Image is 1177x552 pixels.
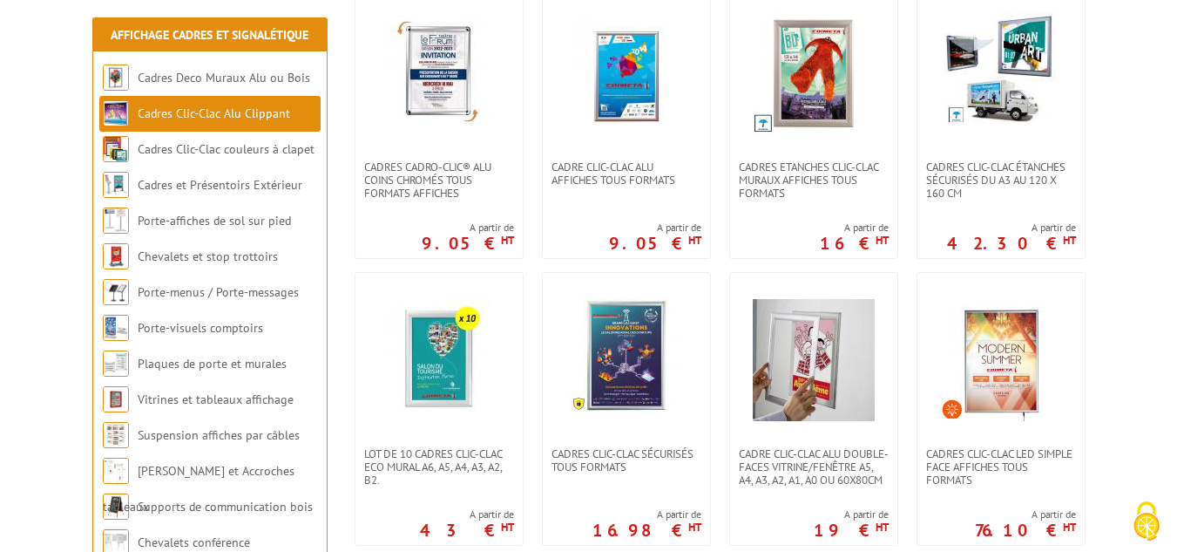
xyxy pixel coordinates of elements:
[944,12,1058,126] img: Cadres Clic-Clac Étanches Sécurisés du A3 au 120 x 160 cm
[1125,500,1168,543] img: Cookies (fenêtre modale)
[103,243,129,269] img: Chevalets et stop trottoirs
[753,12,875,134] img: Cadres Etanches Clic-Clac muraux affiches tous formats
[609,238,701,249] p: 9.05 €
[138,106,290,121] a: Cadres Clic-Clac Alu Clippant
[138,284,299,300] a: Porte-menus / Porte-messages
[926,160,1076,200] span: Cadres Clic-Clac Étanches Sécurisés du A3 au 120 x 160 cm
[138,427,300,443] a: Suspension affiches par câbles
[378,299,500,421] img: Lot de 10 cadres Clic-Clac Eco mural A6, A5, A4, A3, A2, B2.
[364,447,514,487] span: Lot de 10 cadres Clic-Clac Eco mural A6, A5, A4, A3, A2, B2.
[420,508,514,521] span: A partir de
[111,27,308,43] a: Affichage Cadres et Signalétique
[103,279,129,305] img: Porte-menus / Porte-messages
[501,520,514,535] sup: HT
[138,320,263,336] a: Porte-visuels comptoirs
[1063,233,1076,248] sup: HT
[103,315,129,341] img: Porte-visuels comptoirs
[103,422,129,448] img: Suspension affiches par câbles
[975,525,1076,535] p: 76.10 €
[103,463,294,515] a: [PERSON_NAME] et Accroches tableaux
[1063,520,1076,535] sup: HT
[103,100,129,126] img: Cadres Clic-Clac Alu Clippant
[814,508,889,521] span: A partir de
[975,508,1076,521] span: A partir de
[1116,493,1177,552] button: Cookies (fenêtre modale)
[730,447,897,487] a: Cadre clic-clac alu double-faces Vitrine/fenêtre A5, A4, A3, A2, A1, A0 ou 60x80cm
[103,351,129,377] img: Plaques de porte et murales
[688,233,701,248] sup: HT
[355,160,523,200] a: Cadres Cadro-Clic® Alu coins chromés tous formats affiches
[138,249,278,264] a: Chevalets et stop trottoirs
[820,238,889,249] p: 16 €
[592,525,701,535] p: 16.98 €
[947,238,1076,249] p: 42.30 €
[940,299,1062,421] img: Cadres Clic-Clac LED simple face affiches tous formats
[103,172,129,198] img: Cadres et Présentoirs Extérieur
[355,447,523,487] a: Lot de 10 cadres Clic-Clac Eco mural A6, A5, A4, A3, A2, B2.
[138,70,310,85] a: Cadres Deco Muraux Alu ou Bois
[926,447,1076,487] span: Cadres Clic-Clac LED simple face affiches tous formats
[138,392,294,407] a: Vitrines et tableaux affichage
[739,160,889,200] span: Cadres Etanches Clic-Clac muraux affiches tous formats
[592,508,701,521] span: A partir de
[501,233,514,248] sup: HT
[378,12,500,134] img: Cadres Cadro-Clic® Alu coins chromés tous formats affiches
[543,447,710,474] a: Cadres Clic-Clac Sécurisés Tous formats
[917,160,1085,200] a: Cadres Clic-Clac Étanches Sécurisés du A3 au 120 x 160 cm
[422,221,514,235] span: A partir de
[420,525,514,535] p: 43 €
[138,535,250,550] a: Chevalets conférence
[103,136,129,162] img: Cadres Clic-Clac couleurs à clapet
[551,447,701,474] span: Cadres Clic-Clac Sécurisés Tous formats
[814,525,889,535] p: 19 €
[364,160,514,200] span: Cadres Cadro-Clic® Alu coins chromés tous formats affiches
[551,160,701,187] span: Cadre Clic-Clac Alu affiches tous formats
[138,141,315,157] a: Cadres Clic-Clac couleurs à clapet
[876,520,889,535] sup: HT
[103,386,129,412] img: Vitrines et tableaux affichage
[688,520,701,535] sup: HT
[543,160,710,187] a: Cadre Clic-Clac Alu affiches tous formats
[138,356,287,371] a: Plaques de porte et murales
[609,221,701,235] span: A partir de
[422,238,514,249] p: 9.05 €
[103,208,129,234] img: Porte-affiches de sol sur pied
[103,65,129,91] img: Cadres Deco Muraux Alu ou Bois
[739,447,889,487] span: Cadre clic-clac alu double-faces Vitrine/fenêtre A5, A4, A3, A2, A1, A0 ou 60x80cm
[820,221,889,235] span: A partir de
[138,213,291,228] a: Porte-affiches de sol sur pied
[947,221,1076,235] span: A partir de
[876,233,889,248] sup: HT
[138,499,313,515] a: Supports de communication bois
[917,447,1085,487] a: Cadres Clic-Clac LED simple face affiches tous formats
[103,458,129,484] img: Cimaises et Accroches tableaux
[730,160,897,200] a: Cadres Etanches Clic-Clac muraux affiches tous formats
[565,12,687,134] img: Cadre Clic-Clac Alu affiches tous formats
[570,299,683,412] img: Cadres Clic-Clac Sécurisés Tous formats
[753,299,875,421] img: Cadre clic-clac alu double-faces Vitrine/fenêtre A5, A4, A3, A2, A1, A0 ou 60x80cm
[138,177,302,193] a: Cadres et Présentoirs Extérieur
